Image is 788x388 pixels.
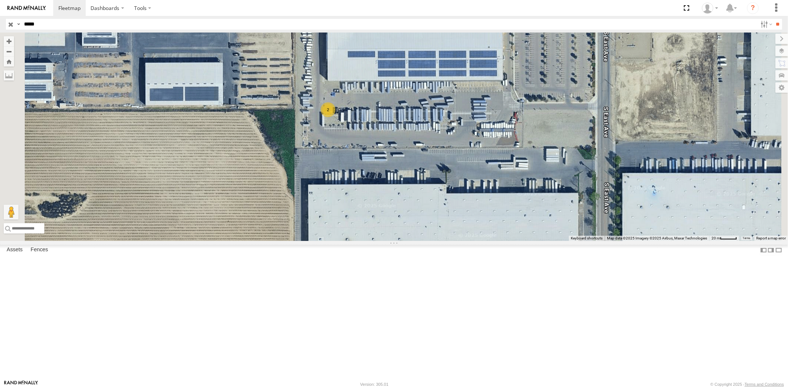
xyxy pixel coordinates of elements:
span: 20 m [712,236,720,240]
label: Search Filter Options [758,19,774,30]
a: Report a map error [756,236,786,240]
div: © Copyright 2025 - [710,382,784,387]
button: Drag Pegman onto the map to open Street View [4,205,18,219]
button: Zoom out [4,46,14,57]
span: Map data ©2025 Imagery ©2025 Airbus, Maxar Technologies [607,236,707,240]
a: Visit our Website [4,381,38,388]
a: Terms [743,237,751,240]
img: rand-logo.svg [7,6,46,11]
button: Keyboard shortcuts [571,236,603,241]
div: Sardor Khadjimedov [699,3,721,14]
a: Terms and Conditions [745,382,784,387]
button: Map Scale: 20 m per 42 pixels [709,236,739,241]
button: Zoom Home [4,57,14,67]
label: Measure [4,70,14,81]
label: Hide Summary Table [775,245,782,255]
i: ? [747,2,759,14]
label: Assets [3,245,26,255]
label: Dock Summary Table to the Right [767,245,775,255]
label: Dock Summary Table to the Left [760,245,767,255]
div: 2 [321,102,335,117]
button: Zoom in [4,36,14,46]
div: Version: 305.01 [360,382,388,387]
label: Search Query [16,19,21,30]
label: Fences [27,245,52,255]
label: Map Settings [775,82,788,93]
